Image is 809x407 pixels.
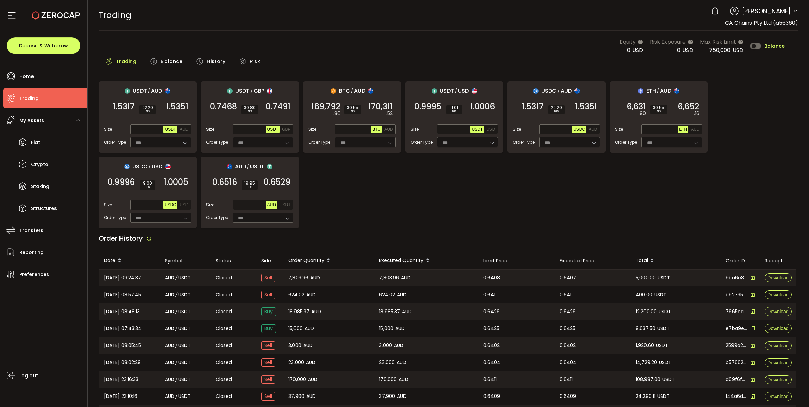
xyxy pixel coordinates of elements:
[470,126,484,133] button: USDT
[627,103,646,110] span: 6,631
[281,126,292,133] button: GBP
[165,88,170,94] img: aud_portfolio.svg
[19,43,68,48] span: Deposit & Withdraw
[658,274,670,282] span: USDT
[175,291,177,299] em: /
[333,110,341,117] em: .86
[726,359,747,366] span: b5766201-d92d-4d89-b14b-a914763fe8c4
[261,375,275,384] span: Sell
[646,87,656,95] span: ETH
[288,392,304,400] span: 37,900
[163,201,177,209] button: USDC
[108,179,135,186] span: 0.9996
[125,88,130,94] img: usdt_portfolio.svg
[244,110,256,114] i: BPS
[19,371,38,381] span: Log out
[306,359,315,366] span: AUD
[636,376,660,383] span: 108,987.00
[99,255,159,266] div: Date
[104,308,140,316] span: [DATE] 08:48:13
[638,88,643,94] img: eth_portfolio.svg
[656,342,668,349] span: USDT
[372,127,380,132] span: BTC
[31,159,48,169] span: Crypto
[354,87,365,95] span: AUD
[303,342,313,349] span: AUD
[306,291,316,299] span: AUD
[700,38,736,46] span: Max Risk Limit
[432,88,437,94] img: usdt_portfolio.svg
[104,202,112,208] span: Size
[267,164,272,169] img: usdt_portfolio.svg
[458,87,469,95] span: USD
[572,126,586,133] button: USDC
[143,185,153,189] i: BPS
[636,325,655,333] span: 9,637.50
[175,342,177,349] em: /
[560,359,576,366] span: 0.6404
[560,342,576,349] span: 0.6402
[660,87,671,95] span: AUD
[394,342,403,349] span: AUD
[178,274,191,282] span: USDT
[206,139,228,145] span: Order Type
[142,110,153,114] i: BPS
[727,334,809,407] iframe: Chat Widget
[250,88,253,94] em: /
[395,325,405,333] span: AUD
[726,274,747,281] span: 9ba6e898-b757-436a-9a75-0c757ee03a1f
[216,359,232,366] span: Closed
[379,291,395,299] span: 624.02
[250,162,264,171] span: USDT
[368,103,393,110] span: 170,311
[765,273,792,282] button: Download
[178,325,191,333] span: USDT
[19,71,34,81] span: Home
[261,358,275,367] span: Sell
[636,274,656,282] span: 5,000.00
[149,164,151,170] em: /
[306,392,316,400] span: AUD
[267,88,272,94] img: gbp_portfolio.svg
[104,274,141,282] span: [DATE] 09:24:37
[657,392,670,400] span: USDT
[765,307,792,316] button: Download
[212,179,237,186] span: 0.6516
[267,127,278,132] span: USDT
[227,164,232,169] img: aud_portfolio.svg
[165,325,174,333] span: AUD
[636,308,657,316] span: 12,200.00
[19,270,49,279] span: Preferences
[7,37,80,54] button: Deposit & Withdraw
[216,274,232,281] span: Closed
[216,393,232,400] span: Closed
[483,392,500,400] span: 0.6409
[379,274,399,282] span: 7,803.96
[104,325,141,333] span: [DATE] 07:43:34
[308,376,318,383] span: AUD
[560,325,575,333] span: 0.6425
[449,106,459,110] span: 11.01
[636,342,654,349] span: 1,920.60
[339,87,350,95] span: BTC
[630,255,720,266] div: Total
[178,342,191,349] span: USDT
[347,110,358,114] i: BPS
[331,88,336,94] img: btc_portfolio.svg
[280,202,291,207] span: USDT
[175,308,177,316] em: /
[440,87,454,95] span: USDT
[175,359,177,366] em: /
[166,103,188,110] span: 1.5351
[726,342,747,349] span: 2599a2f9-d739-4166-9349-f3a110e7aa98
[659,359,671,366] span: USDT
[266,103,290,110] span: 0.7491
[639,110,646,117] em: .90
[180,202,188,207] span: USD
[152,162,162,171] span: USD
[615,126,623,132] span: Size
[764,44,785,48] span: Balance
[767,275,788,280] span: Download
[311,103,341,110] span: 169,792
[165,359,174,366] span: AUD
